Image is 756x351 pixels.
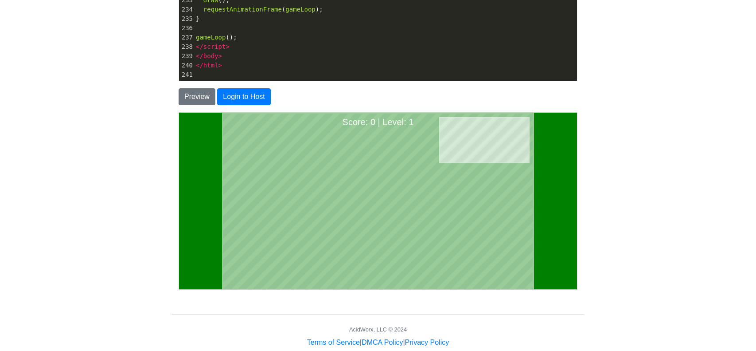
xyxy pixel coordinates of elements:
[179,24,194,33] div: 236
[179,5,194,14] div: 234
[179,88,215,105] button: Preview
[405,339,449,346] a: Privacy Policy
[349,325,407,334] div: AcidWorx, LLC © 2024
[307,339,360,346] a: Terms of Service
[218,62,222,69] span: >
[203,6,282,13] span: requestAnimationFrame
[179,33,194,42] div: 237
[179,42,194,51] div: 238
[203,62,218,69] span: html
[285,6,315,13] span: gameLoop
[179,51,194,61] div: 239
[179,70,194,79] div: 241
[196,34,226,41] span: gameLoop
[196,52,203,59] span: </
[196,34,237,41] span: ();
[196,43,203,50] span: </
[226,43,229,50] span: >
[196,15,200,22] span: }
[203,52,218,59] span: body
[196,6,323,13] span: ( );
[179,14,194,24] div: 235
[217,88,270,105] button: Login to Host
[203,43,226,50] span: script
[218,52,222,59] span: >
[362,339,403,346] a: DMCA Policy
[196,62,203,69] span: </
[179,61,194,70] div: 240
[307,337,449,348] div: | |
